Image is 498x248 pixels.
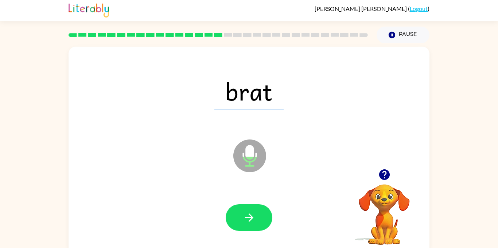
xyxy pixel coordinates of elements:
[377,27,429,43] button: Pause
[348,173,421,246] video: Your browser must support playing .mp4 files to use Literably. Please try using another browser.
[214,72,284,110] span: brat
[410,5,428,12] a: Logout
[315,5,429,12] div: ( )
[69,1,109,17] img: Literably
[315,5,408,12] span: [PERSON_NAME] [PERSON_NAME]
